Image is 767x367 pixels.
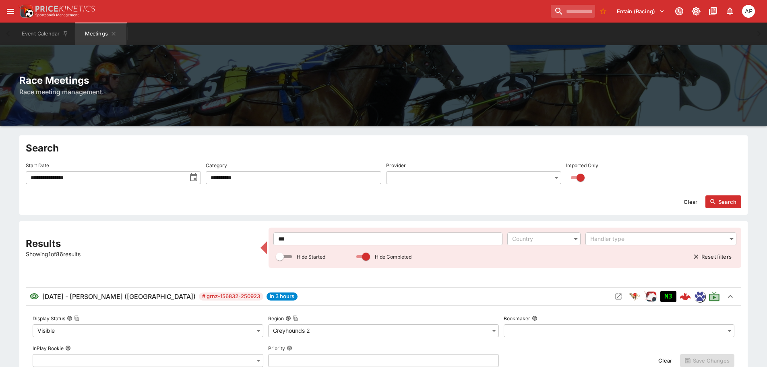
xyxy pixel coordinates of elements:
[74,315,80,321] button: Copy To Clipboard
[644,290,657,303] div: ParallelRacing Handler
[17,23,73,45] button: Event Calendar
[628,290,641,303] img: greyhound_racing.png
[694,291,705,302] div: grnz
[688,250,736,263] button: Reset filters
[26,162,49,169] p: Start Date
[19,87,748,97] h6: Race meeting management.
[33,324,263,337] div: Visible
[29,292,39,301] svg: Visible
[297,253,325,260] p: Hide Started
[551,5,595,18] input: search
[18,3,34,19] img: PriceKinetics Logo
[285,315,291,321] button: RegionCopy To Clipboard
[199,292,263,301] span: # grnz-156832-250923
[287,345,292,351] button: Priority
[695,291,705,302] img: grnz.png
[268,315,284,322] p: Region
[26,250,256,258] p: Showing 1 of 86 results
[680,291,691,302] img: logo-cerberus--red.svg
[293,315,298,321] button: Copy To Clipboard
[35,13,79,17] img: Sportsbook Management
[267,292,298,301] span: in 3 hours
[723,4,737,19] button: Notifications
[660,291,676,302] div: Imported to Jetbet as UNCONFIRMED
[268,324,499,337] div: Greyhounds 2
[386,162,406,169] p: Provider
[33,345,64,352] p: InPlay Bookie
[33,315,65,322] p: Display Status
[628,290,641,303] div: greyhound_racing
[65,345,71,351] button: InPlay Bookie
[375,253,411,260] p: Hide Completed
[597,5,610,18] button: No Bookmarks
[644,290,657,303] img: racing.png
[67,315,72,321] button: Display StatusCopy To Clipboard
[42,292,196,301] h6: [DATE] - [PERSON_NAME] ([GEOGRAPHIC_DATA])
[705,195,741,208] button: Search
[706,4,720,19] button: Documentation
[268,345,285,352] p: Priority
[653,354,677,367] button: Clear
[206,162,227,169] p: Category
[612,290,625,303] button: Open Meeting
[186,170,201,185] button: toggle date time picker
[742,5,755,18] div: Allan Pollitt
[532,315,538,321] button: Bookmaker
[3,4,18,19] button: open drawer
[590,235,724,243] div: Handler type
[679,195,702,208] button: Clear
[75,23,126,45] button: Meetings
[672,4,686,19] button: Connected to PK
[26,142,741,154] h2: Search
[26,237,256,250] h2: Results
[709,291,720,302] svg: Live
[504,315,530,322] p: Bookmaker
[566,162,598,169] p: Imported Only
[740,2,757,20] button: Allan Pollitt
[612,5,670,18] button: Select Tenant
[512,235,568,243] div: Country
[19,74,748,87] h2: Race Meetings
[35,6,95,12] img: PriceKinetics
[689,4,703,19] button: Toggle light/dark mode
